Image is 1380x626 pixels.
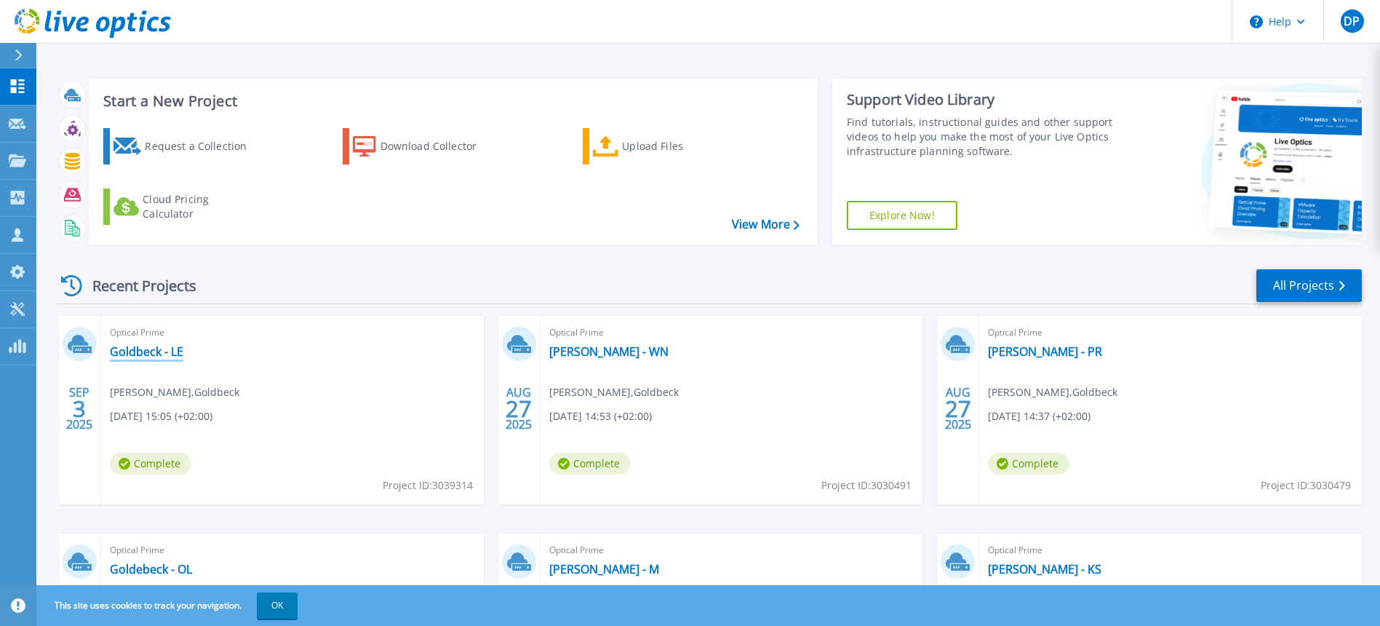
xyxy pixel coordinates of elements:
[110,453,191,475] span: Complete
[945,403,971,415] span: 27
[549,384,679,400] span: [PERSON_NAME] , Goldbeck
[988,384,1117,400] span: [PERSON_NAME] , Goldbeck
[506,403,532,415] span: 27
[1256,269,1362,302] a: All Projects
[944,382,972,435] div: AUG 2025
[988,325,1353,341] span: Optical Prime
[549,542,914,558] span: Optical Prime
[988,453,1069,475] span: Complete
[103,189,266,225] a: Cloud Pricing Calculator
[103,128,266,165] a: Request a Collection
[110,542,475,558] span: Optical Prime
[110,562,192,577] a: Goldebeck - OL
[505,382,533,435] div: AUG 2025
[988,562,1101,577] a: [PERSON_NAME] - KS
[103,93,799,109] h3: Start a New Project
[257,593,298,619] button: OK
[847,201,957,230] a: Explore Now!
[110,344,183,359] a: Goldbeck - LE
[847,90,1117,109] div: Support Video Library
[56,268,216,304] div: Recent Projects
[549,562,659,577] a: [PERSON_NAME] - M
[549,453,631,475] span: Complete
[383,478,473,494] span: Project ID: 3039314
[847,115,1117,159] div: Find tutorials, instructional guides and other support videos to help you make the most of your L...
[343,128,505,165] a: Download Collector
[73,403,86,415] span: 3
[1344,15,1360,27] span: DP
[732,218,799,231] a: View More
[380,132,497,161] div: Download Collector
[110,408,212,424] span: [DATE] 15:05 (+02:00)
[145,132,261,161] div: Request a Collection
[110,325,475,341] span: Optical Prime
[110,384,239,400] span: [PERSON_NAME] , Goldbeck
[821,478,912,494] span: Project ID: 3030491
[988,542,1353,558] span: Optical Prime
[583,128,745,165] a: Upload Files
[549,408,652,424] span: [DATE] 14:53 (+02:00)
[40,593,298,619] span: This site uses cookies to track your navigation.
[988,408,1090,424] span: [DATE] 14:37 (+02:00)
[549,325,914,341] span: Optical Prime
[1261,478,1351,494] span: Project ID: 3030479
[143,192,259,221] div: Cloud Pricing Calculator
[65,382,93,435] div: SEP 2025
[988,344,1102,359] a: [PERSON_NAME] - PR
[549,344,669,359] a: [PERSON_NAME] - WN
[622,132,738,161] div: Upload Files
